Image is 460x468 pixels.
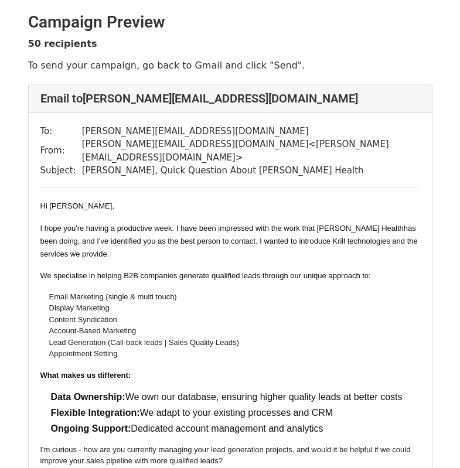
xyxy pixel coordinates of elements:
li: Email Marketing (single & multi touch) [49,291,420,303]
strong: 50 recipients [28,38,97,49]
font: We specialise in helping B2B companies generate qualified leads through our unique approach to: [40,271,371,280]
li: Lead Generation (Call-back leads | Sales Quality Leads) [49,337,420,349]
strong: What makes us different: [40,371,131,380]
font: We own our database, ensuring higher quality leads at better costs [51,392,403,402]
h2: Campaign Preview [28,12,432,32]
span: Ongoing Support: [51,423,131,433]
li: Appointment Setting [49,348,420,360]
td: [PERSON_NAME][EMAIL_ADDRESS][DOMAIN_NAME] [82,125,420,138]
li: Display Marketing [49,302,420,314]
li: Content Syndication [49,314,420,326]
td: From: [40,138,82,164]
span: Data Ownership: [51,392,125,402]
span: has been doing, and I've identified you as the best person to contact. I wanted to introduce Kril... [40,224,418,258]
font: Hi [PERSON_NAME] [40,201,113,210]
td: [PERSON_NAME][EMAIL_ADDRESS][DOMAIN_NAME] < [PERSON_NAME][EMAIL_ADDRESS][DOMAIN_NAME] > [82,138,420,164]
p: To send your campaign, go back to Gmail and click "Send". [28,59,432,71]
li: Account-Based Marketing [49,325,420,337]
td: Subject: [40,164,82,177]
font: I hope you're having a productive week. I have been impressed with the work that [PERSON_NAME] He... [40,224,404,233]
font: We adapt to your existing processes and CRM [51,408,333,418]
td: To: [40,125,82,138]
span: Flexible Integration: [51,408,140,418]
font: Dedicated account management and analytics [51,423,323,433]
span: , [112,201,114,210]
h4: Email to [PERSON_NAME][EMAIL_ADDRESS][DOMAIN_NAME] [40,91,420,105]
td: [PERSON_NAME], Quick Question About [PERSON_NAME] Health [82,164,420,177]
